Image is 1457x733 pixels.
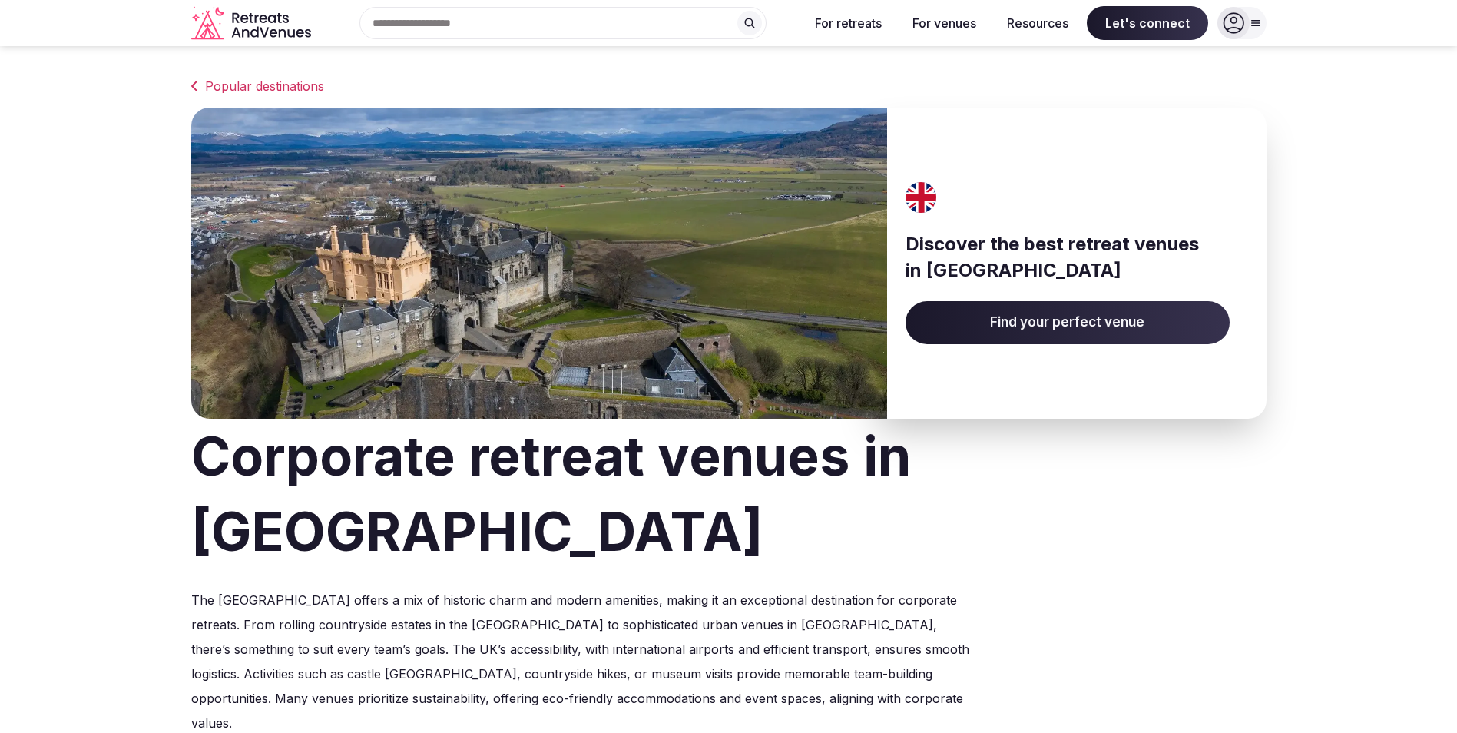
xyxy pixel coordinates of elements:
[900,6,988,40] button: For venues
[191,6,314,41] a: Visit the homepage
[901,182,942,213] img: United Kingdom's flag
[906,231,1230,283] h3: Discover the best retreat venues in [GEOGRAPHIC_DATA]
[191,419,1267,569] h1: Corporate retreat venues in [GEOGRAPHIC_DATA]
[995,6,1081,40] button: Resources
[803,6,894,40] button: For retreats
[191,108,887,419] img: Banner image for United Kingdom representative of the country
[1087,6,1208,40] span: Let's connect
[191,6,314,41] svg: Retreats and Venues company logo
[191,77,1267,95] a: Popular destinations
[906,301,1230,344] a: Find your perfect venue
